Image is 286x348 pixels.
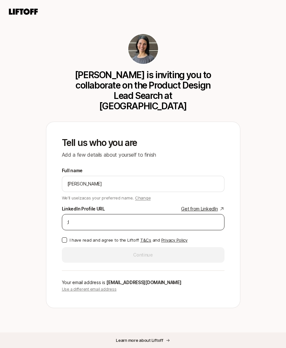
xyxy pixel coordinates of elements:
[62,279,224,286] p: Your email address is
[62,167,83,174] label: Full name
[62,138,224,148] p: Tell us who you are
[67,218,219,226] input: e.g. https://www.linkedin.com/in/melanie-perkins
[135,195,151,200] span: Change
[106,280,181,285] span: [EMAIL_ADDRESS][DOMAIN_NAME]
[70,237,188,243] p: I have read and agree to the Liftoff and
[181,205,224,213] a: Get from LinkedIn
[62,286,224,292] p: Use a different email address
[62,237,67,243] button: I have read and agree to the Liftoff T&Cs and Privacy Policy
[73,70,213,111] p: [PERSON_NAME] is inviting you to collaborate on the Product Design Lead Search at [GEOGRAPHIC_DATA]
[128,34,158,64] img: fb7a7cf9_9d77_4ec7_af48_61793463cbc2.jpg
[161,237,188,243] a: Privacy Policy
[62,150,224,159] p: Add a few details about yourself to finish
[62,193,151,201] p: We'll use Izac as your preferred name.
[62,205,105,213] div: LinkedIn Profile URL
[140,237,151,243] a: T&Cs
[67,180,219,188] input: e.g. Melanie Perkins
[111,334,175,346] button: Learn more about Liftoff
